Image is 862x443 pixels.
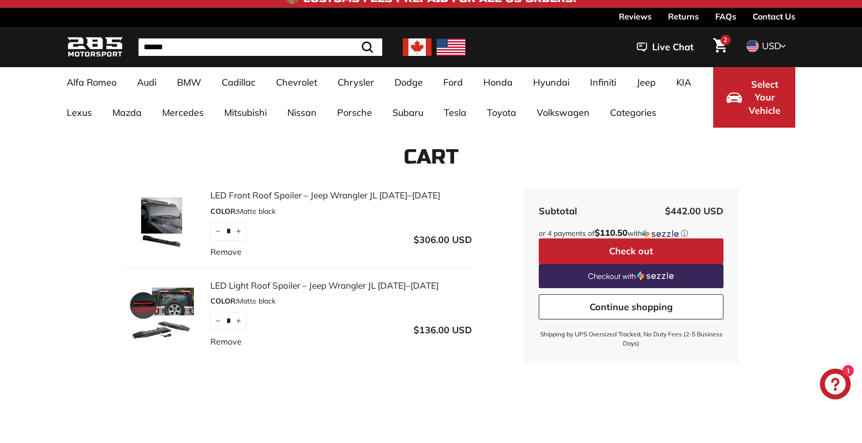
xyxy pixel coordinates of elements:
a: Lexus [56,97,102,128]
img: Logo_285_Motorsport_areodynamics_components [67,35,123,59]
a: LED Light Roof Spoiler – Jeep Wrangler JL [DATE]–[DATE] [210,279,472,292]
div: Matte black [210,206,472,217]
span: 2 [723,36,727,44]
span: COLOR: [210,296,237,306]
a: Categories [600,97,667,128]
a: Honda [473,67,523,97]
a: Subaru [382,97,434,128]
img: Sezzle [637,271,674,280]
a: Mercedes [152,97,214,128]
button: Reduce item quantity by one [210,312,226,330]
span: $306.00 USD [414,234,472,246]
inbox-online-store-chat: Shopify online store chat [817,369,854,402]
a: Volkswagen [526,97,600,128]
img: LED Front Roof Spoiler – Jeep Wrangler JL 2018–2024 [123,197,200,249]
a: Continue shopping [539,294,723,320]
button: Reduce item quantity by one [210,222,226,240]
a: Chevrolet [266,67,327,97]
button: Increase item quantity by one [231,222,246,240]
button: Check out [539,238,723,264]
img: Sezzle [642,229,679,238]
a: Mitsubishi [214,97,277,128]
a: Nissan [277,97,327,128]
a: Tesla [434,97,477,128]
a: Checkout with [539,264,723,288]
button: Select Your Vehicle [713,67,795,128]
a: Cadillac [211,67,266,97]
h1: Cart [67,146,795,168]
div: Subtotal [539,204,577,218]
span: Live Chat [652,41,694,54]
a: Cart [707,30,733,65]
input: Search [139,38,382,56]
button: Increase item quantity by one [231,312,246,330]
a: Remove [210,246,242,258]
a: Infiniti [580,67,626,97]
a: Remove [210,335,242,348]
img: LED Light Roof Spoiler – Jeep Wrangler JL 2018–2024 [123,288,200,339]
a: FAQs [715,8,736,25]
a: Porsche [327,97,382,128]
a: Ford [433,67,473,97]
a: Jeep [626,67,666,97]
span: $442.00 USD [665,205,723,217]
a: Alfa Romeo [56,67,127,97]
div: or 4 payments of with [539,228,723,238]
span: USD [762,40,781,52]
button: Live Chat [623,34,707,60]
a: Mazda [102,97,152,128]
a: LED Front Roof Spoiler – Jeep Wrangler JL [DATE]–[DATE] [210,189,472,202]
a: KIA [666,67,701,97]
a: Hyundai [523,67,580,97]
a: Chrysler [327,67,384,97]
a: Dodge [384,67,433,97]
span: $110.50 [595,227,628,238]
a: Audi [127,67,167,97]
span: COLOR: [210,207,237,216]
a: Toyota [477,97,526,128]
div: or 4 payments of$110.50withSezzle Click to learn more about Sezzle [539,228,723,238]
span: Select Your Vehicle [747,78,782,117]
span: $136.00 USD [414,324,472,336]
a: Contact Us [753,8,795,25]
div: Matte black [210,296,472,307]
a: BMW [167,67,211,97]
a: Reviews [619,8,652,25]
small: Shipping by UPS Oversized Tracked, No Duty Fees (2-5 Business Days) [539,330,723,348]
a: Returns [668,8,699,25]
